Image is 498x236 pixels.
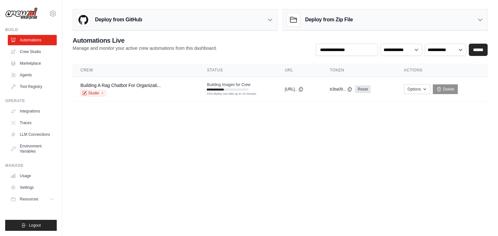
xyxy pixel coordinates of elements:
a: Integrations [8,106,57,116]
a: Crew Studio [8,47,57,57]
a: Building A Rag Chatbot For Organizati... [80,83,161,88]
h3: Deploy from Zip File [305,16,353,24]
div: Build [5,27,57,32]
div: Operate [5,98,57,103]
img: GitHub Logo [77,13,90,26]
div: Manage [5,163,57,168]
a: Studio [80,90,106,96]
th: URL [277,64,322,77]
a: LLM Connections [8,129,57,140]
h3: Deploy from GitHub [95,16,142,24]
a: Environment Variables [8,141,57,156]
div: First deploy can take up to 10 minutes [207,92,248,96]
a: Usage [8,171,57,181]
th: Token [322,64,396,77]
img: Logo [5,7,38,20]
button: Resources [8,194,57,204]
a: Delete [433,84,458,94]
a: Traces [8,118,57,128]
p: Manage and monitor your active crew automations from this dashboard. [73,45,217,51]
button: b3ba09... [330,87,352,92]
a: Settings [8,182,57,193]
h2: Automations Live [73,36,217,45]
a: Reset [355,85,370,93]
a: Agents [8,70,57,80]
th: Actions [396,64,488,77]
span: Logout [29,223,41,228]
a: Marketplace [8,58,57,69]
button: Logout [5,220,57,231]
a: Automations [8,35,57,45]
th: Crew [73,64,199,77]
span: Building Images for Crew [207,82,250,87]
th: Status [199,64,277,77]
button: Options [404,84,430,94]
span: Resources [20,197,38,202]
a: Tool Registry [8,81,57,92]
